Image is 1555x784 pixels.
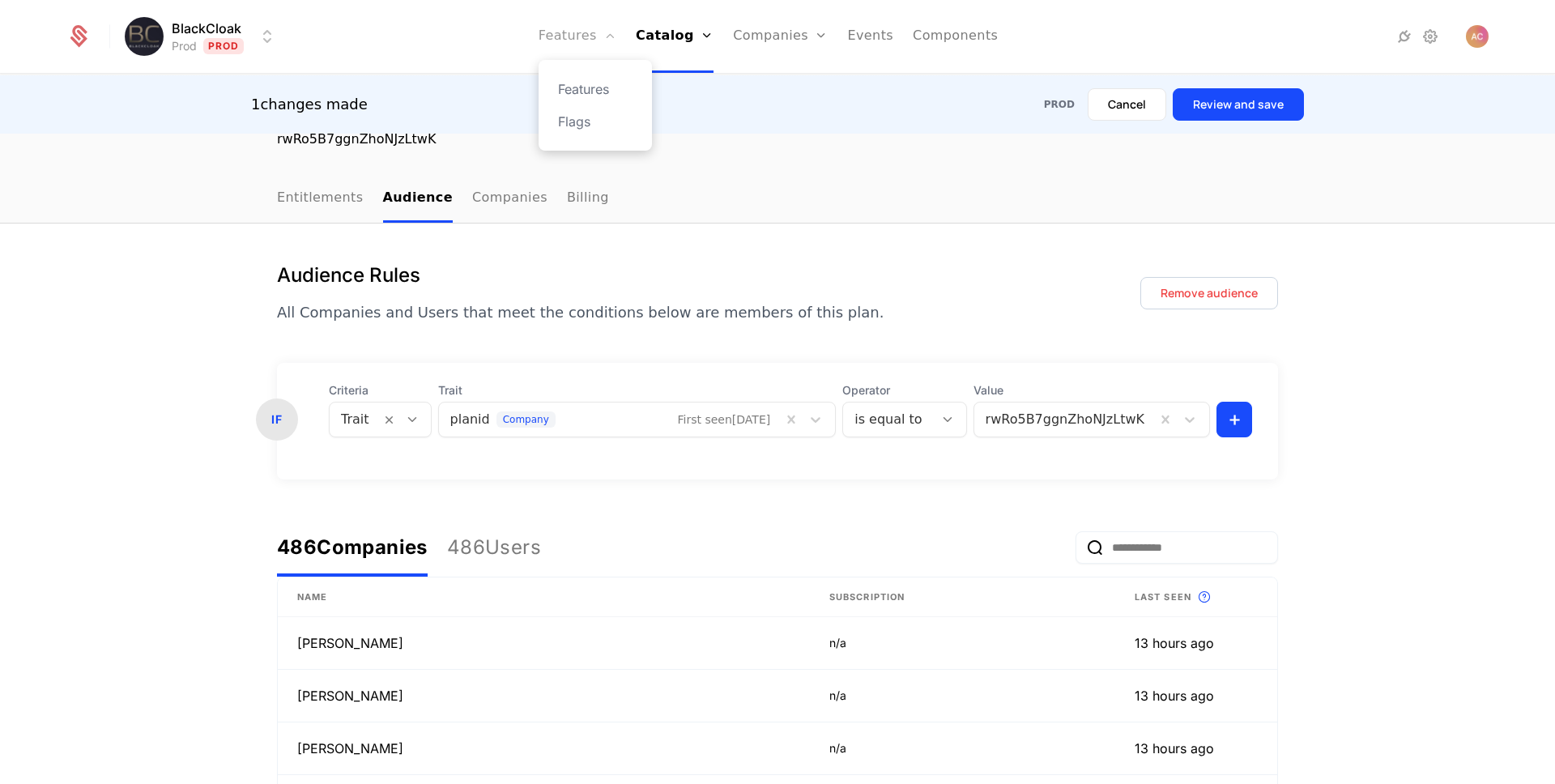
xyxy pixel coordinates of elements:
img: Andrei Coman [1466,25,1489,48]
p: All Companies and Users that meet the conditions below are members of this plan. [277,301,884,324]
div: Prod [172,38,197,54]
a: Entitlements [277,175,364,223]
td: [PERSON_NAME] [278,670,810,722]
td: 13 hours ago [1115,670,1277,722]
td: [PERSON_NAME] [278,722,810,775]
div: 486 Companies [277,535,428,560]
span: Prod [203,38,245,54]
td: [PERSON_NAME] [278,617,810,670]
div: 486 Users [447,535,541,560]
div: IF [256,398,298,441]
img: BlackCloak [125,17,164,56]
button: Review and save [1173,88,1304,121]
button: Open user button [1466,25,1489,48]
a: Features [558,79,633,99]
div: n/a [829,740,1096,756]
ul: Choose Sub Page [277,175,609,223]
a: Audience [383,175,454,223]
h1: Audience Rules [277,262,884,288]
span: Operator [842,382,966,398]
button: Select environment [130,19,277,54]
a: Settings [1421,27,1440,46]
span: Criteria [329,382,432,398]
button: Remove audience [1140,277,1278,309]
div: ariaLabel [277,518,541,577]
div: n/a [829,635,1096,651]
div: 1 changes made [251,93,368,116]
th: Subscription [810,577,1115,617]
a: Integrations [1395,27,1414,46]
span: Value [973,382,1210,398]
button: + [1216,402,1252,437]
td: 13 hours ago [1115,722,1277,775]
span: BlackCloak [172,19,241,38]
nav: Main [277,175,1278,223]
td: 13 hours ago [1115,617,1277,670]
span: Trait [438,382,837,398]
div: n/a [829,688,1096,704]
button: Cancel [1088,88,1166,121]
div: Remove audience [1161,285,1258,301]
div: rwRo5B7ggnZhoNJzLtwK [277,130,1278,149]
a: Flags [558,112,633,131]
a: Companies [472,175,547,223]
span: Last seen [1135,590,1191,604]
th: Name [278,577,810,617]
a: Billing [567,175,609,223]
div: Prod [1044,98,1075,111]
